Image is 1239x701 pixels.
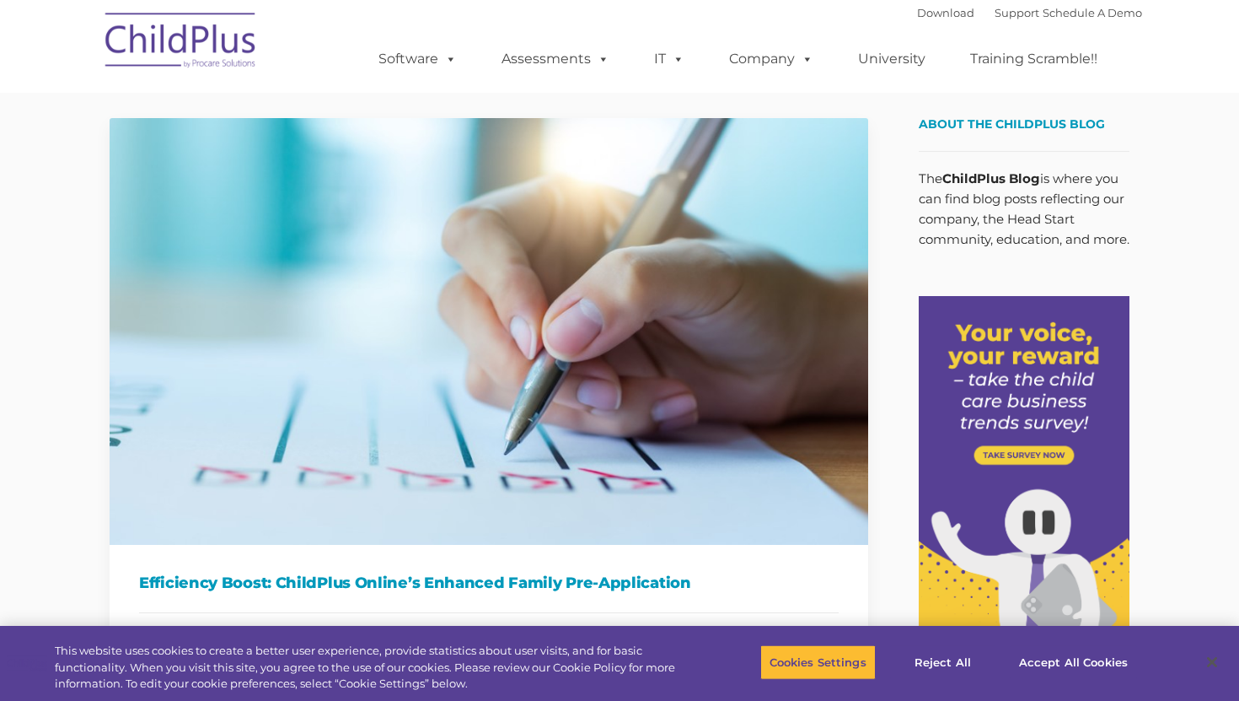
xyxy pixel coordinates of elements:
button: Accept All Cookies [1010,644,1137,680]
button: Close [1193,644,1231,681]
h1: Efficiency Boost: ChildPlus Online’s Enhanced Family Pre-Application [139,570,839,596]
a: Software [362,42,474,76]
a: Assessments [485,42,626,76]
a: Company [712,42,830,76]
a: IT [637,42,701,76]
button: Reject All [890,644,995,680]
div: This website uses cookies to create a better user experience, provide statistics about user visit... [55,643,682,693]
strong: ChildPlus Blog [942,170,1040,186]
button: Cookies Settings [760,644,876,680]
p: The is where you can find blog posts reflecting our company, the Head Start community, education,... [919,169,1129,250]
a: Support [995,6,1039,19]
img: ChildPlus by Procare Solutions [97,1,265,85]
font: | [917,6,1142,19]
img: Efficiency Boost: ChildPlus Online's Enhanced Family Pre-Application Process - Streamlining Appli... [110,118,868,545]
a: Training Scramble!! [953,42,1114,76]
a: Schedule A Demo [1043,6,1142,19]
span: About the ChildPlus Blog [919,116,1105,132]
a: University [841,42,942,76]
a: Download [917,6,974,19]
